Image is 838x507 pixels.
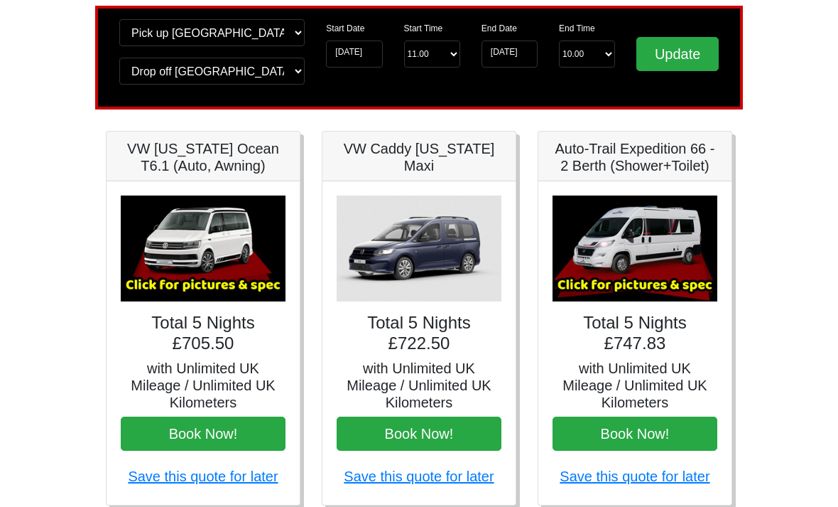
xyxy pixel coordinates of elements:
[326,41,382,68] input: Start Date
[121,140,285,174] h5: VW [US_STATE] Ocean T6.1 (Auto, Awning)
[553,196,717,301] img: Auto-Trail Expedition 66 - 2 Berth (Shower+Toilet)
[553,417,717,451] button: Book Now!
[121,360,285,411] h5: with Unlimited UK Mileage / Unlimited UK Kilometers
[553,313,717,354] h4: Total 5 Nights £747.83
[121,313,285,354] h4: Total 5 Nights £705.50
[559,22,595,35] label: End Time
[553,140,717,174] h5: Auto-Trail Expedition 66 - 2 Berth (Shower+Toilet)
[337,360,501,411] h5: with Unlimited UK Mileage / Unlimited UK Kilometers
[344,469,494,484] a: Save this quote for later
[481,22,517,35] label: End Date
[121,196,285,301] img: VW California Ocean T6.1 (Auto, Awning)
[337,417,501,451] button: Book Now!
[337,140,501,174] h5: VW Caddy [US_STATE] Maxi
[560,469,709,484] a: Save this quote for later
[337,313,501,354] h4: Total 5 Nights £722.50
[481,41,538,68] input: Return Date
[337,196,501,301] img: VW Caddy California Maxi
[128,469,278,484] a: Save this quote for later
[326,22,364,35] label: Start Date
[553,360,717,411] h5: with Unlimited UK Mileage / Unlimited UK Kilometers
[121,417,285,451] button: Book Now!
[404,22,443,35] label: Start Time
[636,37,719,71] input: Update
